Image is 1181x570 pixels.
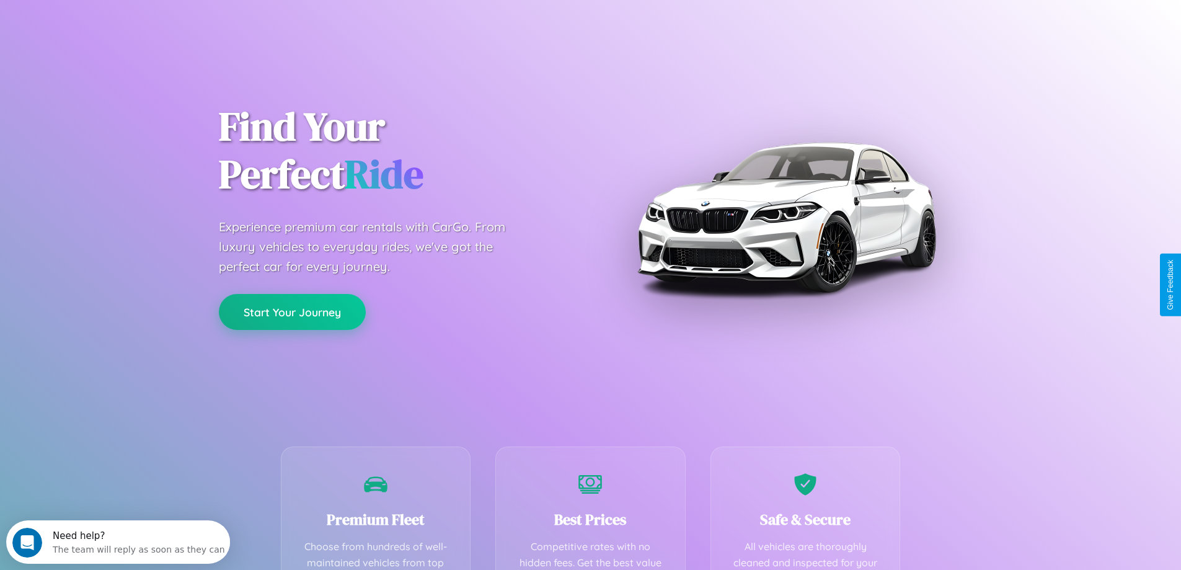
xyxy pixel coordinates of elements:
div: The team will reply as soon as they can [46,20,219,33]
img: Premium BMW car rental vehicle [631,62,941,372]
h3: Best Prices [515,509,666,530]
div: Open Intercom Messenger [5,5,231,39]
p: Experience premium car rentals with CarGo. From luxury vehicles to everyday rides, we've got the ... [219,217,529,277]
h1: Find Your Perfect [219,103,572,198]
span: Ride [345,147,423,201]
button: Start Your Journey [219,294,366,330]
h3: Safe & Secure [730,509,882,530]
div: Need help? [46,11,219,20]
h3: Premium Fleet [300,509,452,530]
iframe: Intercom live chat [12,528,42,558]
div: Give Feedback [1166,260,1175,310]
iframe: Intercom live chat discovery launcher [6,520,230,564]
